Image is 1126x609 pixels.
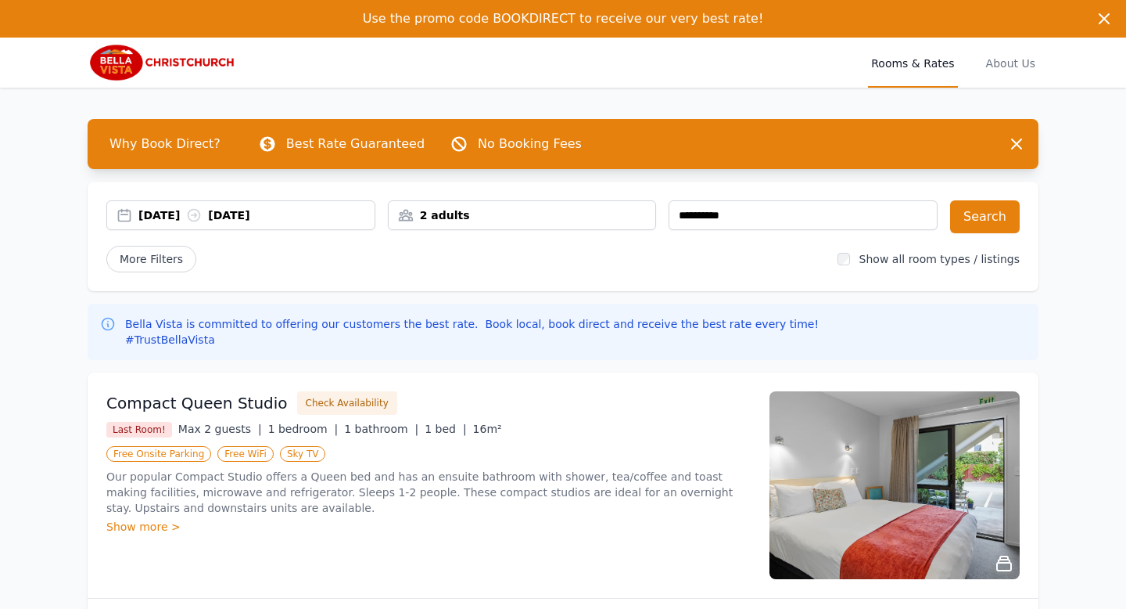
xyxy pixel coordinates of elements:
[859,253,1020,265] label: Show all room types / listings
[983,38,1038,88] a: About Us
[280,446,326,462] span: Sky TV
[363,11,764,26] span: Use the promo code BOOKDIRECT to receive our very best rate!
[138,207,375,223] div: [DATE] [DATE]
[106,246,196,272] span: More Filters
[868,38,957,88] a: Rooms & Rates
[297,391,397,415] button: Check Availability
[106,469,751,516] p: Our popular Compact Studio offers a Queen bed and has an ensuite bathroom with shower, tea/coffee...
[125,316,822,348] p: Bella Vista is committed to offering our customers the best rate. Book local, book direct and rec...
[425,423,466,435] span: 1 bed |
[88,44,238,81] img: Bella Vista Christchurch
[106,519,751,535] div: Show more >
[106,392,288,414] h3: Compact Queen Studio
[473,423,502,435] span: 16m²
[217,446,274,462] span: Free WiFi
[344,423,418,435] span: 1 bathroom |
[178,423,262,435] span: Max 2 guests |
[268,423,339,435] span: 1 bedroom |
[286,135,425,153] p: Best Rate Guaranteed
[389,207,656,223] div: 2 adults
[106,446,211,462] span: Free Onsite Parking
[106,422,172,438] span: Last Room!
[97,128,233,160] span: Why Book Direct?
[950,200,1020,233] button: Search
[478,135,582,153] p: No Booking Fees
